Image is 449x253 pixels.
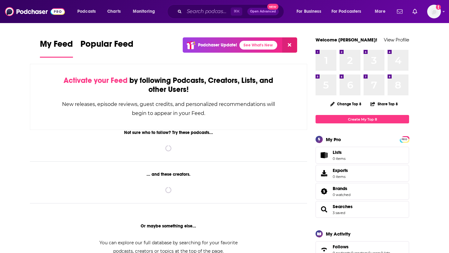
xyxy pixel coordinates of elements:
[30,223,307,229] div: Or maybe something else...
[410,6,420,17] a: Show notifications dropdown
[318,187,330,196] a: Brands
[61,76,276,94] div: by following Podcasts, Creators, Lists, and other Users!
[333,211,345,215] a: 3 saved
[333,244,349,250] span: Follows
[333,204,353,209] a: Searches
[427,5,441,18] span: Logged in as ashleyswett
[103,7,124,17] a: Charts
[333,244,390,250] a: Follows
[40,39,73,53] span: My Feed
[375,7,385,16] span: More
[326,136,341,142] div: My Pro
[401,137,408,142] span: PRO
[384,37,409,43] a: View Profile
[333,168,348,173] span: Exports
[64,76,128,85] span: Activate your Feed
[326,100,365,108] button: Change Top 8
[184,7,231,17] input: Search podcasts, credits, & more...
[173,4,290,19] div: Search podcasts, credits, & more...
[333,186,350,191] a: Brands
[370,98,398,110] button: Share Top 8
[333,186,347,191] span: Brands
[30,130,307,135] div: Not sure who to follow? Try these podcasts...
[107,7,121,16] span: Charts
[333,156,345,161] span: 0 items
[292,7,329,17] button: open menu
[80,39,133,58] a: Popular Feed
[326,231,350,237] div: My Activity
[5,6,65,17] img: Podchaser - Follow, Share and Rate Podcasts
[128,7,163,17] button: open menu
[427,5,441,18] button: Show profile menu
[133,7,155,16] span: Monitoring
[61,100,276,118] div: New releases, episode reviews, guest credits, and personalized recommendations will begin to appe...
[333,193,350,197] a: 0 watched
[297,7,321,16] span: For Business
[247,8,279,15] button: Open AdvancedNew
[239,41,277,50] a: See What's New
[80,39,133,53] span: Popular Feed
[77,7,96,16] span: Podcasts
[73,7,104,17] button: open menu
[267,4,278,10] span: New
[316,115,409,123] a: Create My Top 8
[318,151,330,160] span: Lists
[250,10,276,13] span: Open Advanced
[316,183,409,200] span: Brands
[394,6,405,17] a: Show notifications dropdown
[40,39,73,58] a: My Feed
[318,169,330,178] span: Exports
[333,174,348,179] span: 0 items
[231,7,242,16] span: ⌘ K
[427,5,441,18] img: User Profile
[316,37,377,43] a: Welcome [PERSON_NAME]!
[327,7,370,17] button: open menu
[198,42,237,48] p: Podchaser Update!
[370,7,393,17] button: open menu
[401,137,408,141] a: PRO
[318,205,330,214] a: Searches
[30,172,307,177] div: ... and these creators.
[333,150,345,155] span: Lists
[316,201,409,218] span: Searches
[436,5,441,10] svg: Add a profile image
[333,150,342,155] span: Lists
[316,165,409,182] a: Exports
[316,147,409,164] a: Lists
[331,7,361,16] span: For Podcasters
